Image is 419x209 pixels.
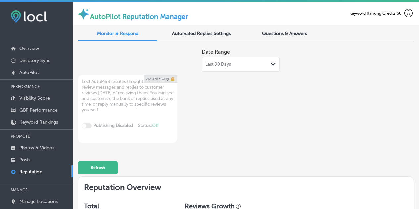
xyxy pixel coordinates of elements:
[97,31,138,36] span: Monitor & Respond
[90,12,188,21] label: AutoPilot Reputation Manager
[19,199,58,204] p: Manage Locations
[172,31,231,36] span: Automated Replies Settings
[77,7,90,21] img: autopilot-icon
[19,157,30,163] p: Posts
[262,31,307,36] span: Questions & Answers
[19,70,39,75] p: AutoPilot
[19,58,51,63] p: Directory Sync
[78,177,414,196] h2: Reputation Overview
[19,119,58,125] p: Keyword Rankings
[19,145,54,151] p: Photos & Videos
[19,169,42,175] p: Reputation
[78,161,118,174] button: Refresh
[19,107,58,113] p: GBP Performance
[19,95,50,101] p: Visibility Score
[349,11,402,16] span: Keyword Ranking Credits: 60
[202,49,230,55] label: Date Range
[19,46,39,51] p: Overview
[11,10,47,23] img: fda3e92497d09a02dc62c9cd864e3231.png
[205,62,231,67] span: Last 90 Days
